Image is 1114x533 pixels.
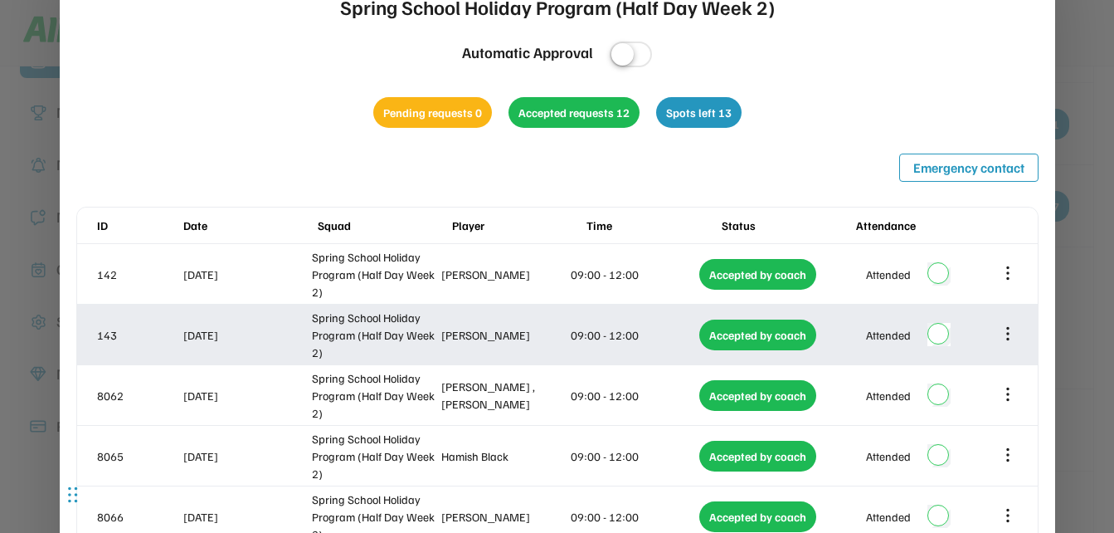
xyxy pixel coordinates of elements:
[571,266,697,283] div: 09:00 - 12:00
[97,508,180,526] div: 8066
[699,380,816,411] div: Accepted by coach
[441,508,567,526] div: [PERSON_NAME]
[571,447,697,465] div: 09:00 - 12:00
[97,217,180,234] div: ID
[441,326,567,344] div: [PERSON_NAME]
[183,447,309,465] div: [DATE]
[183,387,309,404] div: [DATE]
[699,259,816,290] div: Accepted by coach
[571,387,697,404] div: 09:00 - 12:00
[722,217,853,234] div: Status
[318,217,449,234] div: Squad
[508,97,640,128] div: Accepted requests 12
[183,508,309,526] div: [DATE]
[97,387,180,404] div: 8062
[656,97,742,128] div: Spots left 13
[866,508,911,526] div: Attended
[571,326,697,344] div: 09:00 - 12:00
[452,217,583,234] div: Player
[699,501,816,532] div: Accepted by coach
[373,97,492,128] div: Pending requests 0
[866,266,911,283] div: Attended
[856,217,987,234] div: Attendance
[571,508,697,526] div: 09:00 - 12:00
[441,447,567,465] div: Hamish Black
[183,326,309,344] div: [DATE]
[312,369,438,422] div: Spring School Holiday Program (Half Day Week 2)
[866,387,911,404] div: Attended
[97,266,180,283] div: 142
[97,447,180,465] div: 8065
[866,447,911,465] div: Attended
[462,42,593,64] div: Automatic Approval
[183,217,314,234] div: Date
[441,266,567,283] div: [PERSON_NAME]
[183,266,309,283] div: [DATE]
[899,154,1039,182] button: Emergency contact
[866,326,911,344] div: Attended
[699,441,816,472] div: Accepted by coach
[312,309,438,361] div: Spring School Holiday Program (Half Day Week 2)
[586,217,718,234] div: Time
[312,430,438,482] div: Spring School Holiday Program (Half Day Week 2)
[441,378,567,413] div: [PERSON_NAME] , [PERSON_NAME]
[312,248,438,301] div: Spring School Holiday Program (Half Day Week 2)
[699,320,816,350] div: Accepted by coach
[97,326,180,344] div: 143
